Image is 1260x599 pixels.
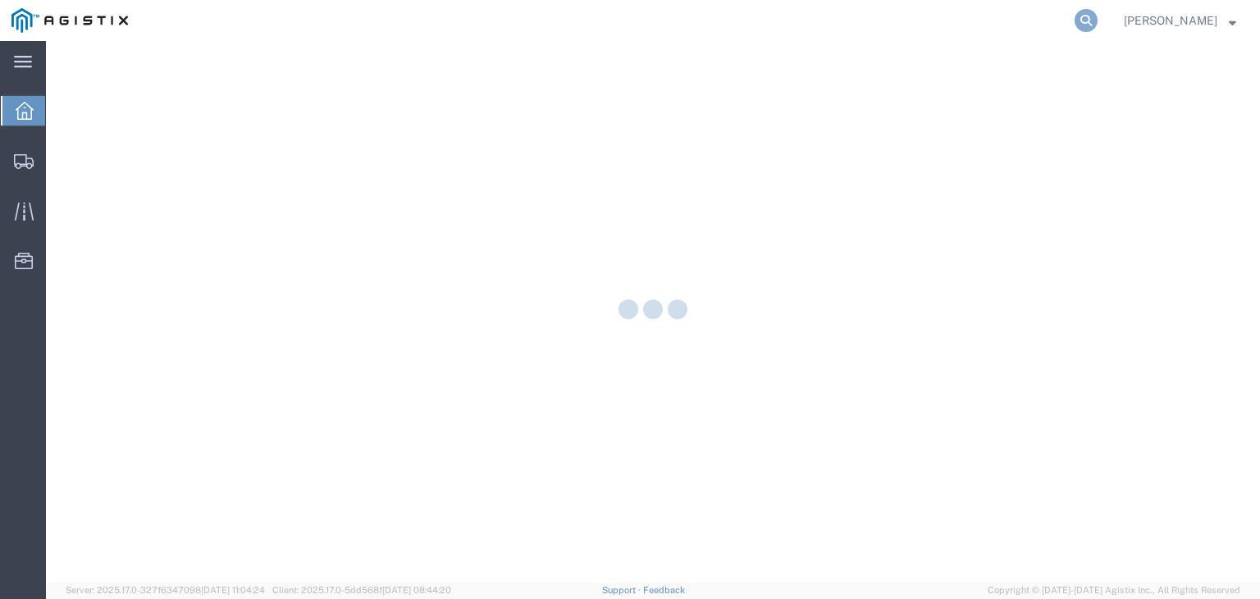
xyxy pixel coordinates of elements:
span: Client: 2025.17.0-5dd568f [272,585,451,595]
a: Feedback [643,585,685,595]
img: logo [11,8,128,33]
button: [PERSON_NAME] [1123,11,1237,30]
a: Support [602,585,643,595]
span: Copyright © [DATE]-[DATE] Agistix Inc., All Rights Reserved [988,583,1240,597]
span: Douglas Harris [1124,11,1217,30]
span: Server: 2025.17.0-327f6347098 [66,585,265,595]
span: [DATE] 11:04:24 [201,585,265,595]
span: [DATE] 08:44:20 [382,585,451,595]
